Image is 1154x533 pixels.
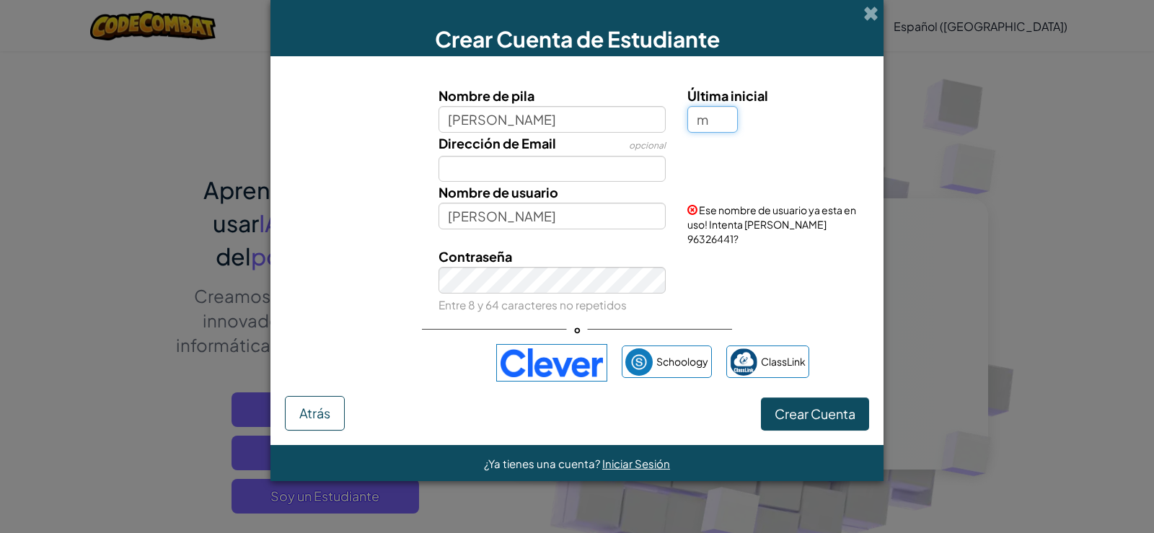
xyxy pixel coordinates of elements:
[602,457,670,470] a: Iniciar Sesión
[285,396,345,431] button: Atrás
[687,203,856,245] span: Ese nombre de usuario ya esta en uso! Intenta [PERSON_NAME] 96326441?
[730,348,757,376] img: classlink-logo-small.png
[656,351,708,372] span: Schoology
[629,140,666,151] span: opcional
[687,87,768,104] span: Última inicial
[439,248,512,265] span: Contraseña
[761,351,806,372] span: ClassLink
[484,457,602,470] span: ¿Ya tienes una cuenta?
[439,184,558,201] span: Nombre de usuario
[625,348,653,376] img: schoology.png
[338,347,489,379] iframe: Botón de Acceder con Google
[299,405,330,421] span: Atrás
[439,135,556,151] span: Dirección de Email
[761,397,869,431] button: Crear Cuenta
[439,298,627,312] small: Entre 8 y 64 caracteres no repetidos
[567,319,588,340] span: o
[439,87,534,104] span: Nombre de pila
[496,344,607,382] img: clever-logo-blue.png
[775,405,855,422] span: Crear Cuenta
[435,25,720,53] span: Crear Cuenta de Estudiante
